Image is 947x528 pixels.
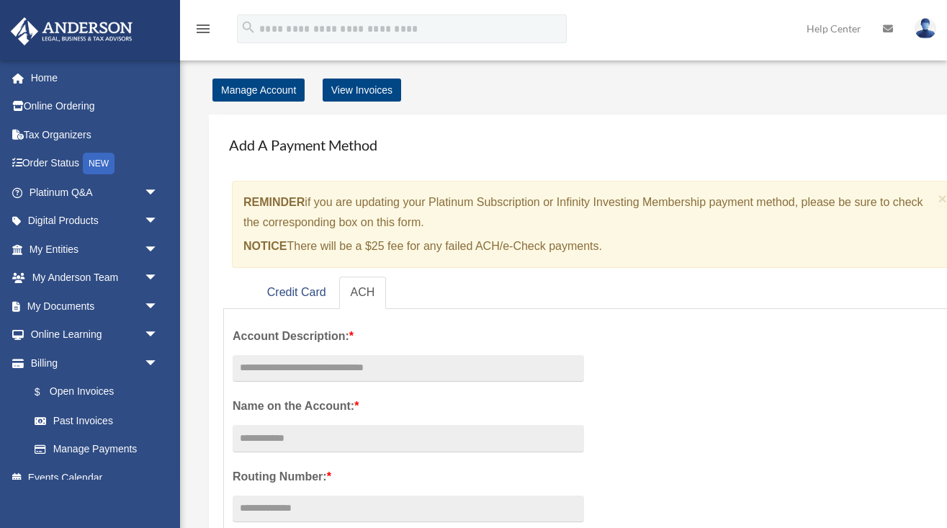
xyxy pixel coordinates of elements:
strong: REMINDER [243,196,305,208]
a: Home [10,63,180,92]
a: Digital Productsarrow_drop_down [10,207,180,236]
a: My Entitiesarrow_drop_down [10,235,180,264]
label: Name on the Account: [233,396,584,416]
a: View Invoices [323,79,401,102]
a: Past Invoices [20,406,180,435]
a: Platinum Q&Aarrow_drop_down [10,178,180,207]
span: arrow_drop_down [144,349,173,378]
a: Online Learningarrow_drop_down [10,321,180,349]
a: Credit Card [256,277,338,309]
a: Online Ordering [10,92,180,121]
span: arrow_drop_down [144,235,173,264]
span: arrow_drop_down [144,207,173,236]
a: Events Calendar [10,463,180,492]
a: My Documentsarrow_drop_down [10,292,180,321]
label: Account Description: [233,326,584,346]
a: Tax Organizers [10,120,180,149]
label: Routing Number: [233,467,584,487]
a: Billingarrow_drop_down [10,349,180,377]
a: ACH [339,277,387,309]
span: arrow_drop_down [144,292,173,321]
img: Anderson Advisors Platinum Portal [6,17,137,45]
a: Order StatusNEW [10,149,180,179]
i: search [241,19,256,35]
div: NEW [83,153,115,174]
img: User Pic [915,18,936,39]
a: My Anderson Teamarrow_drop_down [10,264,180,292]
a: menu [194,25,212,37]
a: Manage Payments [20,435,173,464]
span: arrow_drop_down [144,178,173,207]
span: arrow_drop_down [144,321,173,350]
strong: NOTICE [243,240,287,252]
a: $Open Invoices [20,377,180,407]
i: menu [194,20,212,37]
span: arrow_drop_down [144,264,173,293]
span: $ [42,383,50,401]
p: There will be a $25 fee for any failed ACH/e-Check payments. [243,236,933,256]
a: Manage Account [212,79,305,102]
